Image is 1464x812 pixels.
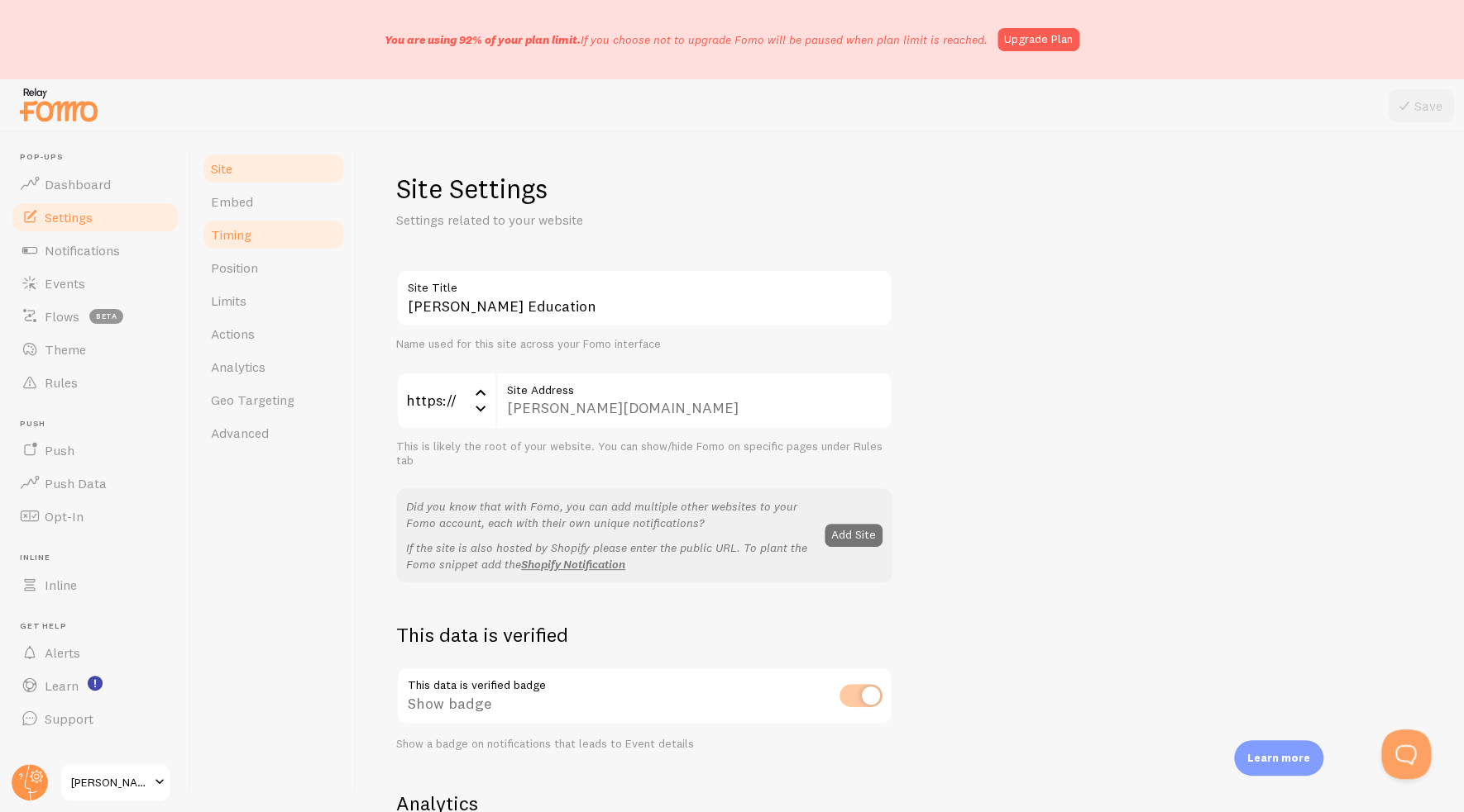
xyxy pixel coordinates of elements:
a: Upgrade Plan [998,28,1079,51]
a: Push Data [10,467,180,500]
span: Site [211,160,232,177]
a: Push [10,434,180,467]
span: You are using 92% of your plan limit. [385,32,581,47]
span: Push Data [45,475,107,491]
span: Settings [45,209,93,226]
span: [PERSON_NAME] Education [71,772,150,792]
a: Events [10,267,180,300]
span: Dashboard [45,176,111,192]
span: Notifications [45,242,120,259]
span: Advanced [211,425,269,441]
a: Shopify Notification [521,557,625,572]
p: If you choose not to upgrade Fomo will be paused when plan limit is reached. [385,31,988,48]
p: Did you know that with Fomo, you can add multiple other websites to your Fomo account, each with ... [406,498,815,531]
span: Inline [45,577,77,593]
span: Support [45,710,93,727]
a: Advanced [201,416,346,449]
span: Get Help [20,621,180,632]
a: Notifications [10,234,180,267]
iframe: Help Scout Beacon - Open [1381,729,1431,779]
a: Alerts [10,636,180,669]
a: Geo Targeting [201,383,346,416]
a: Site [201,152,346,185]
span: Embed [211,193,253,210]
span: Analytics [211,359,266,375]
a: Dashboard [10,168,180,201]
a: Limits [201,284,346,317]
span: Actions [211,325,255,342]
span: Alerts [45,644,80,661]
p: Settings related to your website [396,211,793,230]
label: Site Title [396,269,892,297]
svg: <p>Watch New Feature Tutorials!</p> [88,676,103,691]
div: Name used for this site across your Fomo interface [396,337,892,352]
span: Rules [45,374,78,391]
h2: This data is verified [396,622,892,648]
a: [PERSON_NAME] Education [60,762,171,802]
span: Events [45,275,85,292]
span: Push [45,442,74,458]
label: Site Address [495,372,892,400]
span: Inline [20,553,180,563]
a: Opt-In [10,500,180,533]
a: Timing [201,218,346,251]
span: Flows [45,308,79,325]
a: Settings [10,201,180,234]
span: Learn [45,677,79,694]
button: Add Site [825,524,883,547]
span: Limits [211,292,246,309]
a: Flows beta [10,300,180,333]
p: Learn more [1247,750,1310,766]
span: Theme [45,341,86,358]
div: Learn more [1234,740,1323,776]
span: Pop-ups [20,152,180,163]
span: Opt-In [45,508,84,525]
span: Timing [211,226,251,243]
img: fomo-relay-logo-orange.svg [17,83,100,126]
a: Position [201,251,346,284]
div: https:// [396,372,495,430]
h1: Site Settings [396,172,892,206]
p: If the site is also hosted by Shopify please enter the public URL. To plant the Fomo snippet add the [406,539,815,572]
a: Inline [10,568,180,601]
span: beta [89,309,123,324]
a: Analytics [201,350,346,383]
span: Push [20,419,180,430]
a: Embed [201,185,346,218]
a: Support [10,702,180,735]
a: Actions [201,317,346,350]
span: Geo Targeting [211,392,294,408]
a: Rules [10,366,180,399]
span: Position [211,259,258,276]
a: Learn [10,669,180,702]
div: This is likely the root of your website. You can show/hide Fomo on specific pages under Rules tab [396,439,892,468]
a: Theme [10,333,180,366]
